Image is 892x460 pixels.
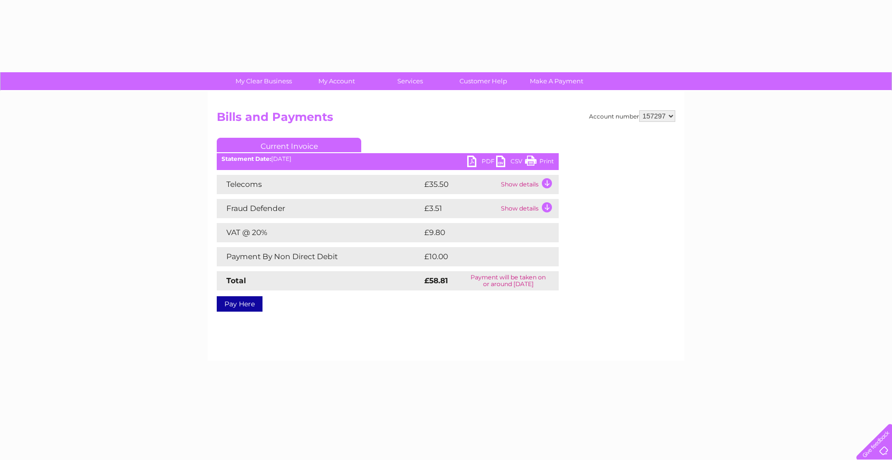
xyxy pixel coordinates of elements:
strong: £58.81 [424,276,448,285]
td: Show details [498,199,559,218]
td: £10.00 [422,247,539,266]
div: [DATE] [217,156,559,162]
b: Statement Date: [222,155,271,162]
a: My Clear Business [224,72,303,90]
a: Current Invoice [217,138,361,152]
td: Payment By Non Direct Debit [217,247,422,266]
td: £3.51 [422,199,498,218]
a: Print [525,156,554,170]
a: Services [370,72,450,90]
td: Telecoms [217,175,422,194]
a: Make A Payment [517,72,596,90]
strong: Total [226,276,246,285]
h2: Bills and Payments [217,110,675,129]
a: Customer Help [444,72,523,90]
td: Show details [498,175,559,194]
div: Account number [589,110,675,122]
td: £35.50 [422,175,498,194]
a: My Account [297,72,377,90]
a: Pay Here [217,296,262,312]
a: CSV [496,156,525,170]
a: PDF [467,156,496,170]
td: Fraud Defender [217,199,422,218]
td: £9.80 [422,223,537,242]
td: Payment will be taken on or around [DATE] [458,271,559,290]
td: VAT @ 20% [217,223,422,242]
